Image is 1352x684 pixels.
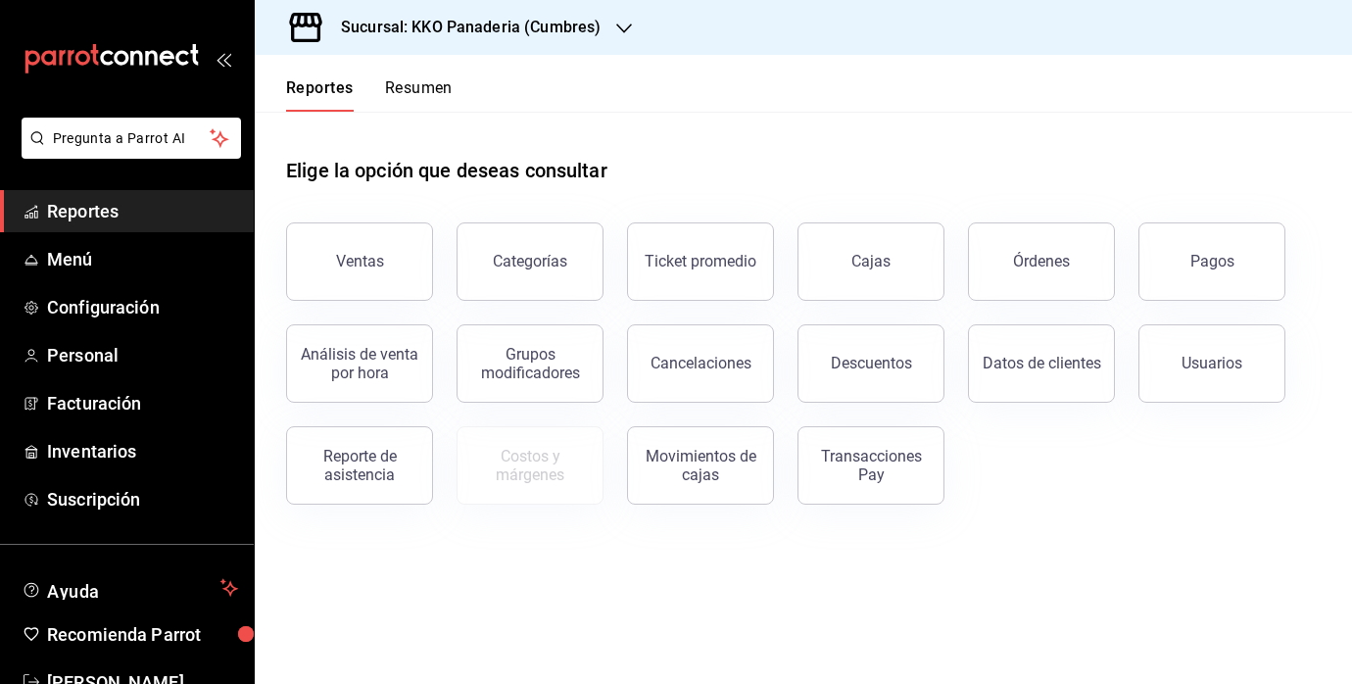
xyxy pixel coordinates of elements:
button: Movimientos de cajas [627,426,774,505]
span: Configuración [47,294,238,320]
button: Ticket promedio [627,222,774,301]
button: Pagos [1138,222,1285,301]
h1: Elige la opción que deseas consultar [286,156,607,185]
h3: Sucursal: KKO Panaderia (Cumbres) [325,16,601,39]
button: Reportes [286,78,354,112]
button: Ventas [286,222,433,301]
div: Categorías [493,252,567,270]
button: Usuarios [1138,324,1285,403]
span: Reportes [47,198,238,224]
div: Cancelaciones [651,354,751,372]
span: Facturación [47,390,238,416]
div: Descuentos [831,354,912,372]
button: Grupos modificadores [457,324,604,403]
button: Descuentos [797,324,944,403]
a: Cajas [797,222,944,301]
div: Ticket promedio [645,252,756,270]
button: Datos de clientes [968,324,1115,403]
button: open_drawer_menu [216,51,231,67]
div: navigation tabs [286,78,453,112]
div: Análisis de venta por hora [299,345,420,382]
button: Cancelaciones [627,324,774,403]
button: Resumen [385,78,453,112]
span: Recomienda Parrot [47,621,238,648]
div: Grupos modificadores [469,345,591,382]
div: Datos de clientes [983,354,1101,372]
button: Contrata inventarios para ver este reporte [457,426,604,505]
div: Usuarios [1182,354,1242,372]
span: Inventarios [47,438,238,464]
div: Movimientos de cajas [640,447,761,484]
div: Ventas [336,252,384,270]
div: Órdenes [1013,252,1070,270]
span: Suscripción [47,486,238,513]
div: Pagos [1190,252,1234,270]
div: Costos y márgenes [469,447,591,484]
span: Ayuda [47,576,213,600]
button: Pregunta a Parrot AI [22,118,241,159]
button: Reporte de asistencia [286,426,433,505]
div: Reporte de asistencia [299,447,420,484]
a: Pregunta a Parrot AI [14,142,241,163]
span: Menú [47,246,238,272]
button: Transacciones Pay [797,426,944,505]
button: Categorías [457,222,604,301]
button: Análisis de venta por hora [286,324,433,403]
button: Órdenes [968,222,1115,301]
span: Pregunta a Parrot AI [53,128,211,149]
span: Personal [47,342,238,368]
div: Cajas [851,250,892,273]
div: Transacciones Pay [810,447,932,484]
